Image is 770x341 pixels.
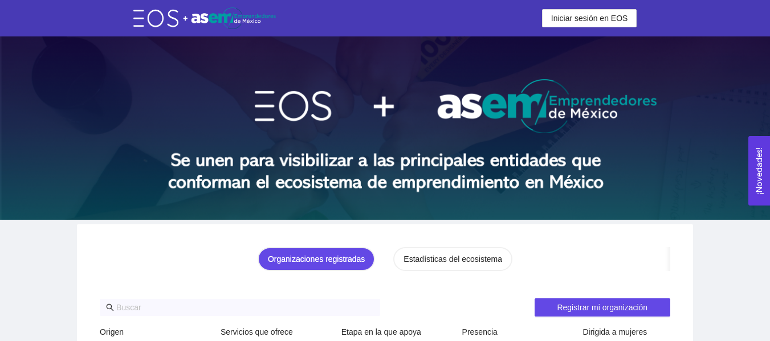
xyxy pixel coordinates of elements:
button: Registrar mi organización [535,298,670,317]
label: Dirigida a mujeres [582,326,647,338]
label: Etapa en la que apoya [341,326,421,338]
span: search [106,303,114,311]
label: Presencia [462,326,498,338]
input: Buscar [116,301,374,314]
span: Iniciar sesión en EOS [551,12,628,24]
label: Origen [100,326,124,338]
img: eos-asem-logo.38b026ae.png [133,7,276,28]
button: Open Feedback Widget [748,136,770,206]
div: Organizaciones registradas [268,253,365,265]
span: Registrar mi organización [557,301,647,314]
button: Iniciar sesión en EOS [542,9,637,27]
div: Estadísticas del ecosistema [404,253,502,265]
label: Servicios que ofrece [221,326,293,338]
